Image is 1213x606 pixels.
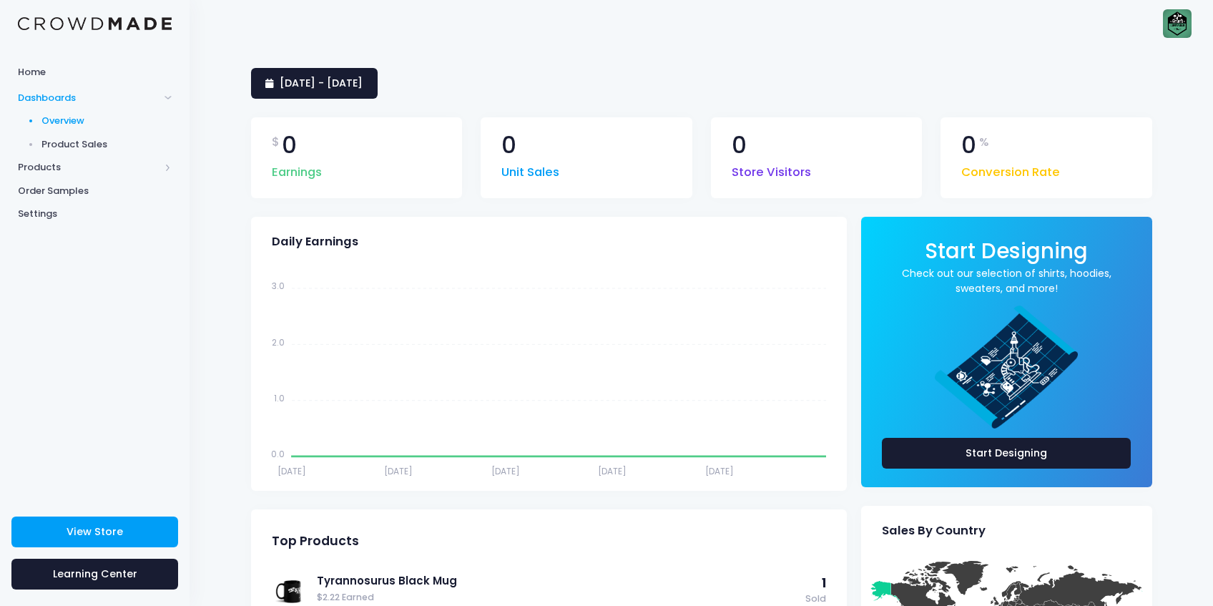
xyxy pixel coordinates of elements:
[67,524,123,539] span: View Store
[11,559,178,590] a: Learning Center
[925,248,1088,262] a: Start Designing
[272,157,322,182] span: Earnings
[18,184,172,198] span: Order Samples
[18,91,159,105] span: Dashboards
[280,76,363,90] span: [DATE] - [DATE]
[501,134,516,157] span: 0
[822,575,826,592] span: 1
[41,137,172,152] span: Product Sales
[18,17,172,31] img: Logo
[272,280,285,292] tspan: 3.0
[11,517,178,547] a: View Store
[732,157,811,182] span: Store Visitors
[251,68,378,99] a: [DATE] - [DATE]
[501,157,559,182] span: Unit Sales
[1163,9,1192,38] img: User
[805,592,826,606] span: Sold
[272,336,285,348] tspan: 2.0
[53,567,137,581] span: Learning Center
[274,392,285,404] tspan: 1.0
[317,591,798,605] span: $2.22 Earned
[282,134,297,157] span: 0
[278,465,306,477] tspan: [DATE]
[961,134,976,157] span: 0
[272,134,280,151] span: $
[925,236,1088,265] span: Start Designing
[18,160,159,175] span: Products
[271,448,285,460] tspan: 0.0
[272,534,359,549] span: Top Products
[317,573,798,589] a: Tyrannosurus Black Mug
[272,235,358,249] span: Daily Earnings
[882,266,1131,296] a: Check out our selection of shirts, hoodies, sweaters, and more!
[384,465,413,477] tspan: [DATE]
[491,465,520,477] tspan: [DATE]
[705,465,734,477] tspan: [DATE]
[961,157,1060,182] span: Conversion Rate
[882,438,1131,469] a: Start Designing
[882,524,986,538] span: Sales By Country
[18,207,172,221] span: Settings
[598,465,627,477] tspan: [DATE]
[732,134,747,157] span: 0
[979,134,989,151] span: %
[41,114,172,128] span: Overview
[18,65,172,79] span: Home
